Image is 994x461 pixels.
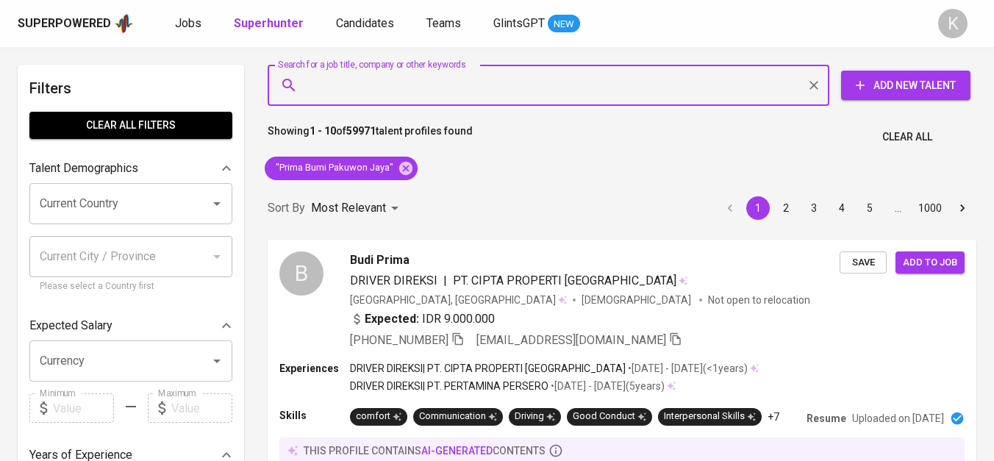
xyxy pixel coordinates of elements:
[18,15,111,32] div: Superpowered
[886,201,909,215] div: …
[175,16,201,30] span: Jobs
[41,116,221,135] span: Clear All filters
[350,274,437,287] span: DRIVER DIREKSI
[858,196,882,220] button: Go to page 5
[847,254,879,271] span: Save
[279,361,350,376] p: Experiences
[768,410,779,424] p: +7
[582,293,693,307] span: [DEMOGRAPHIC_DATA]
[350,310,495,328] div: IDR 9.000.000
[746,196,770,220] button: page 1
[716,196,976,220] nav: pagination navigation
[234,16,304,30] b: Superhunter
[350,293,567,307] div: [GEOGRAPHIC_DATA], [GEOGRAPHIC_DATA]
[895,251,965,274] button: Add to job
[882,128,932,146] span: Clear All
[573,410,646,424] div: Good Conduct
[279,408,350,423] p: Skills
[350,379,548,393] p: DRIVER DIREKSI | PT. PERTAMINA PERSERO
[18,12,134,35] a: Superpoweredapp logo
[350,251,410,269] span: Budi Prima
[114,12,134,35] img: app logo
[443,272,447,290] span: |
[807,411,846,426] p: Resume
[311,199,386,217] p: Most Relevant
[53,393,114,423] input: Value
[841,71,970,100] button: Add New Talent
[336,15,397,33] a: Candidates
[310,125,336,137] b: 1 - 10
[938,9,968,38] div: K
[664,410,756,424] div: Interpersonal Skills
[356,410,401,424] div: comfort
[830,196,854,220] button: Go to page 4
[852,411,944,426] p: Uploaded on [DATE]
[802,196,826,220] button: Go to page 3
[40,279,222,294] p: Please select a Country first
[268,124,473,151] p: Showing of talent profiles found
[840,251,887,274] button: Save
[207,351,227,371] button: Open
[350,333,448,347] span: [PHONE_NUMBER]
[304,443,546,458] p: this profile contains contents
[493,15,580,33] a: GlintsGPT NEW
[876,124,938,151] button: Clear All
[29,311,232,340] div: Expected Salary
[853,76,959,95] span: Add New Talent
[421,445,493,457] span: AI-generated
[951,196,974,220] button: Go to next page
[268,199,305,217] p: Sort By
[29,112,232,139] button: Clear All filters
[29,76,232,100] h6: Filters
[774,196,798,220] button: Go to page 2
[626,361,748,376] p: • [DATE] - [DATE] ( <1 years )
[453,274,676,287] span: PT. CIPTA PROPERTI [GEOGRAPHIC_DATA]
[29,317,112,335] p: Expected Salary
[346,125,376,137] b: 59971
[350,361,626,376] p: DRIVER DIREKSI | PT. CIPTA PROPERTI [GEOGRAPHIC_DATA]
[175,15,204,33] a: Jobs
[426,16,461,30] span: Teams
[515,410,555,424] div: Driving
[903,254,957,271] span: Add to job
[234,15,307,33] a: Superhunter
[419,410,497,424] div: Communication
[265,161,402,175] span: "Prima Bumi Pakuwon Jaya"
[365,310,419,328] b: Expected:
[29,160,138,177] p: Talent Demographics
[171,393,232,423] input: Value
[493,16,545,30] span: GlintsGPT
[804,75,824,96] button: Clear
[311,195,404,222] div: Most Relevant
[548,17,580,32] span: NEW
[279,251,323,296] div: B
[207,193,227,214] button: Open
[708,293,810,307] p: Not open to relocation
[914,196,946,220] button: Go to page 1000
[29,154,232,183] div: Talent Demographics
[476,333,666,347] span: [EMAIL_ADDRESS][DOMAIN_NAME]
[548,379,665,393] p: • [DATE] - [DATE] ( 5 years )
[336,16,394,30] span: Candidates
[265,157,418,180] div: "Prima Bumi Pakuwon Jaya"
[426,15,464,33] a: Teams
